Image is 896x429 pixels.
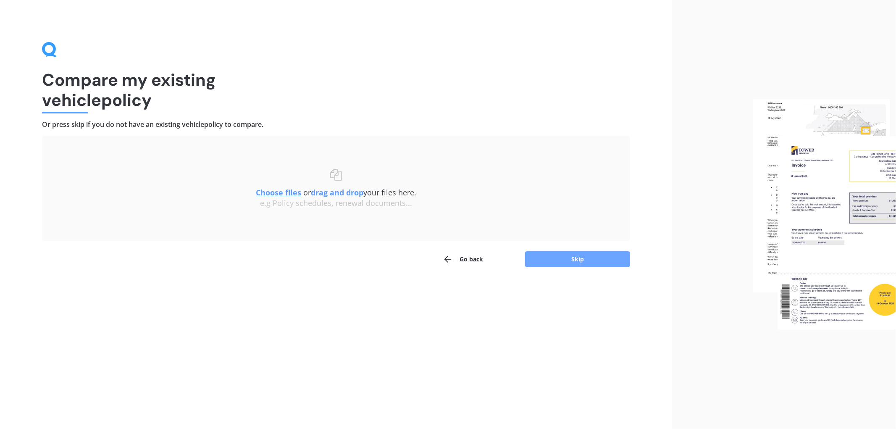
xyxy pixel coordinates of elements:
span: or your files here. [256,187,416,197]
img: files.webp [753,99,896,330]
u: Choose files [256,187,301,197]
b: drag and drop [311,187,363,197]
div: e.g Policy schedules, renewal documents... [59,199,613,208]
h4: Or press skip if you do not have an existing vehicle policy to compare. [42,120,630,129]
button: Go back [443,251,483,268]
button: Skip [525,251,630,267]
h1: Compare my existing vehicle policy [42,70,630,110]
